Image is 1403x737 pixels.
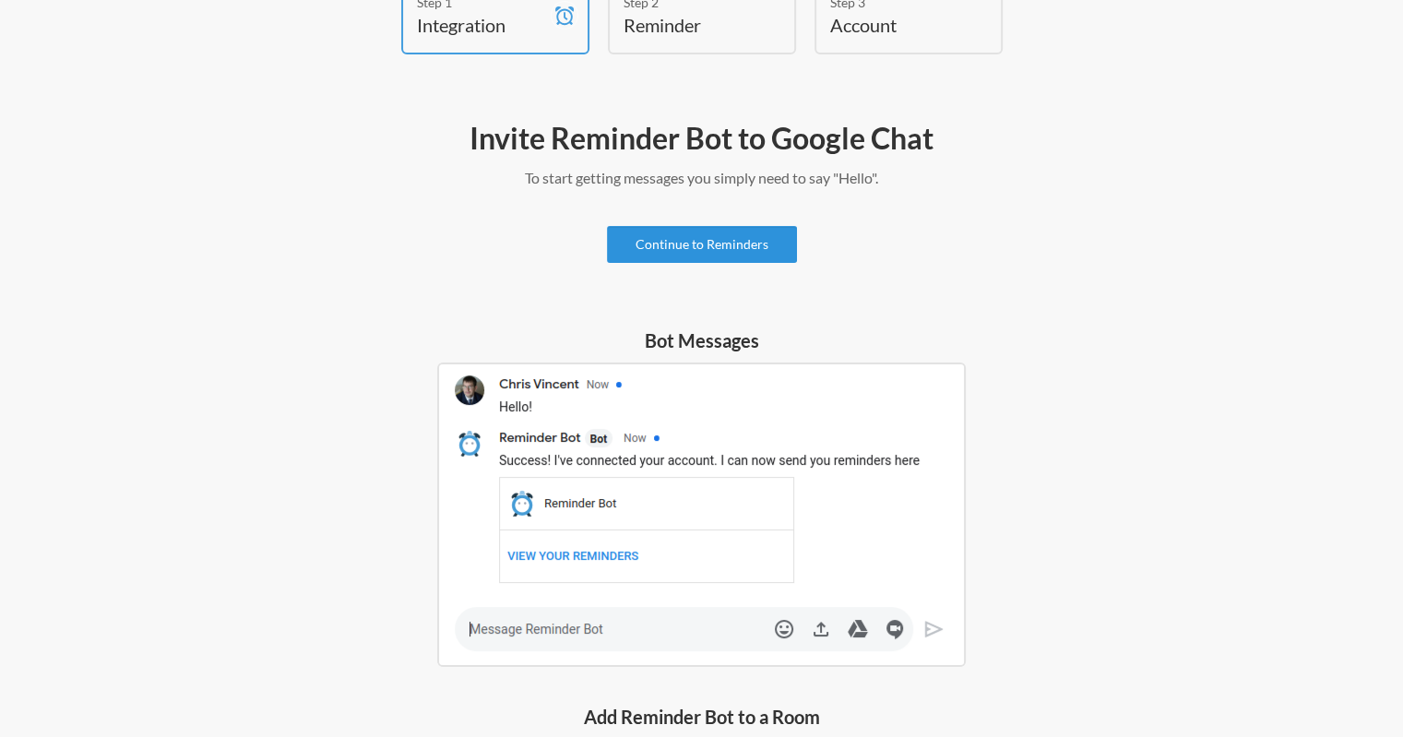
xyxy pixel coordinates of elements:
[607,226,797,263] a: Continue to Reminders
[167,119,1237,158] h2: Invite Reminder Bot to Google Chat
[437,327,966,353] h5: Bot Messages
[439,704,965,730] h5: Add Reminder Bot to a Room
[624,12,753,38] h4: Reminder
[417,12,546,38] h4: Integration
[167,167,1237,189] p: To start getting messages you simply need to say "Hello".
[830,12,959,38] h4: Account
